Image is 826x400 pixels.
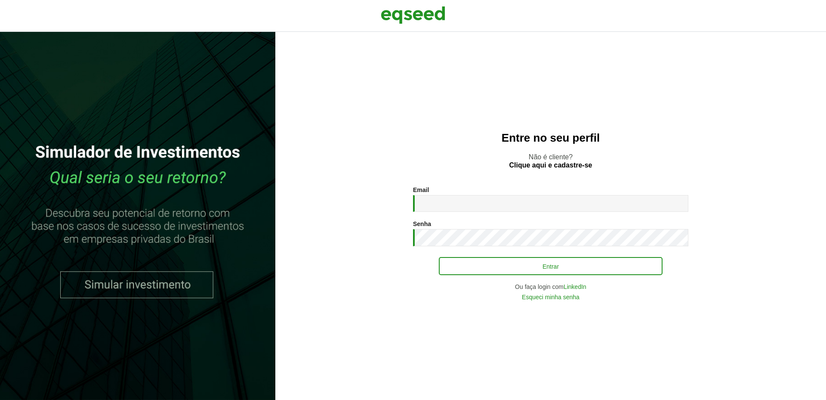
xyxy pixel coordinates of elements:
label: Senha [413,221,431,227]
img: EqSeed Logo [381,4,445,26]
button: Entrar [439,257,663,275]
label: Email [413,187,429,193]
a: Clique aqui e cadastre-se [509,162,592,169]
h2: Entre no seu perfil [293,132,809,144]
a: Esqueci minha senha [522,294,579,300]
p: Não é cliente? [293,153,809,169]
a: LinkedIn [564,284,586,290]
div: Ou faça login com [413,284,688,290]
